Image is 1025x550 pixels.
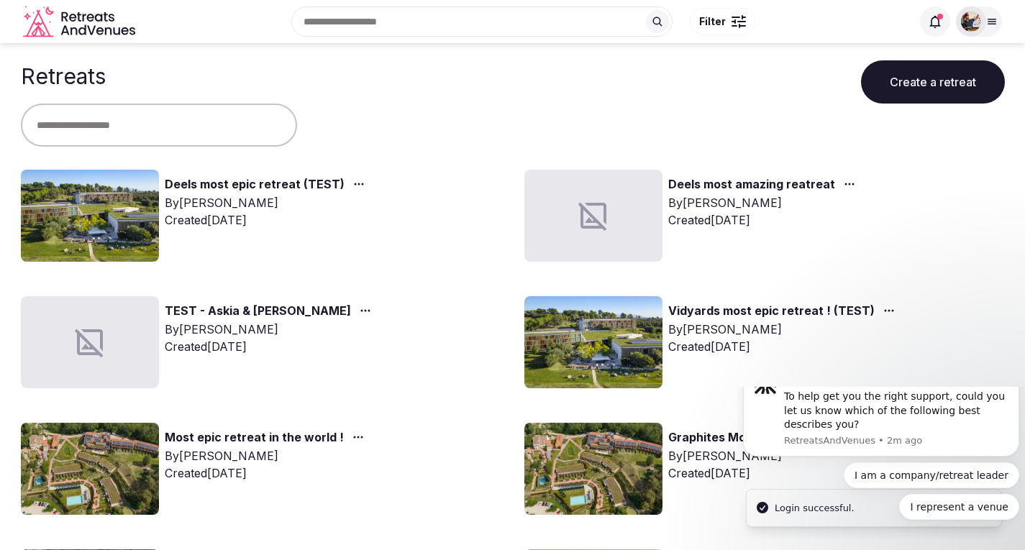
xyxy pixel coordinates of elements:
h1: Retreats [21,63,106,89]
div: Created [DATE] [165,338,377,355]
img: Top retreat image for the retreat: Most epic retreat in the world ! [21,423,159,515]
img: Top retreat image for the retreat: Deels most epic retreat (TEST) [21,170,159,262]
div: By [PERSON_NAME] [165,194,370,211]
button: Create a retreat [861,60,1005,104]
div: Created [DATE] [668,338,901,355]
button: Filter [690,8,755,35]
a: Vidyards most epic retreat ! (TEST) [668,302,875,321]
a: Most epic retreat in the world ! [165,428,344,447]
div: By [PERSON_NAME] [165,447,370,464]
img: Top retreat image for the retreat: Graphites Most Epic Retreat In the world (TEST) [524,423,662,515]
div: By [PERSON_NAME] [668,321,901,338]
div: Quick reply options [6,75,282,133]
a: Deels most epic retreat (TEST) [165,175,345,194]
div: By [PERSON_NAME] [165,321,377,338]
div: Created [DATE] [668,464,972,482]
svg: Retreats and Venues company logo [23,6,138,38]
button: Quick reply: I am a company/retreat leader [106,75,282,101]
span: Filter [699,14,726,29]
p: Message from RetreatsAndVenues, sent 2m ago [47,47,271,60]
a: Deels most amazing reatreat [668,175,835,194]
a: TEST - Askia & [PERSON_NAME] [165,302,351,321]
button: Quick reply: I represent a venue [162,107,282,133]
a: Visit the homepage [23,6,138,38]
a: Graphites Most Epic Retreat In the world (TEST) [668,428,946,447]
div: To help get you the right support, could you let us know which of the following best describes you? [47,3,271,45]
div: By [PERSON_NAME] [668,194,861,211]
div: Created [DATE] [165,211,370,229]
img: Cory Sivell [961,12,981,32]
img: Top retreat image for the retreat: Vidyards most epic retreat ! (TEST) [524,296,662,388]
div: By [PERSON_NAME] [668,447,972,464]
div: Created [DATE] [668,211,861,229]
div: Created [DATE] [165,464,370,482]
